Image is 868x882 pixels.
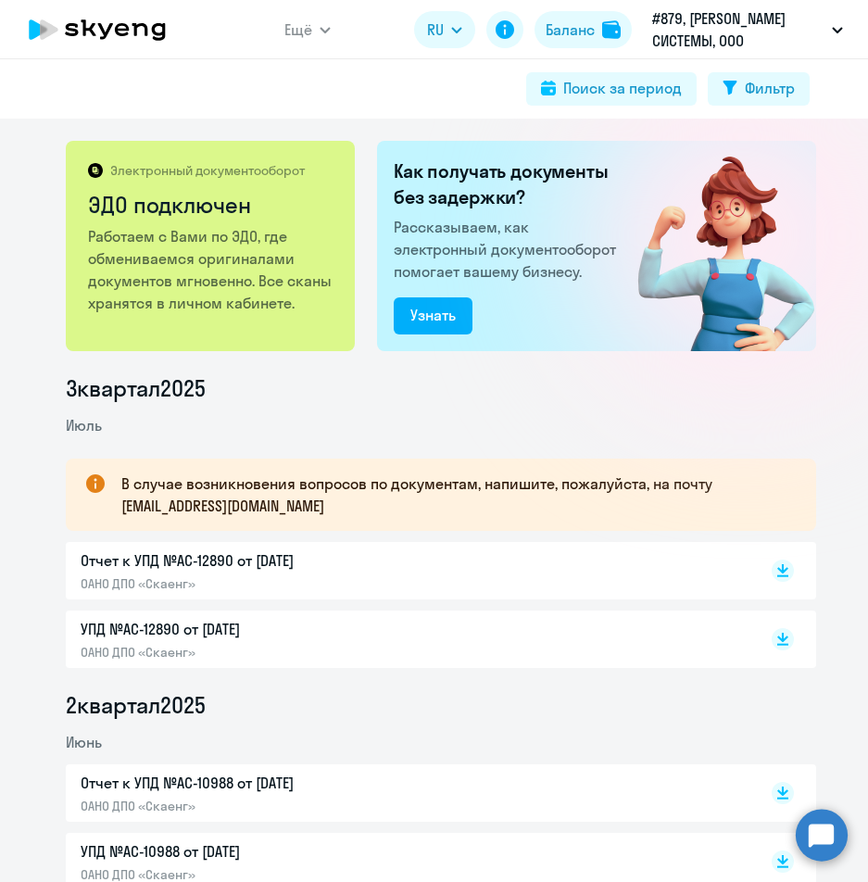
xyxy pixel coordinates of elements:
[535,11,632,48] button: Балансbalance
[66,416,102,435] span: Июль
[414,11,475,48] button: RU
[81,618,470,640] p: УПД №AC-12890 от [DATE]
[81,772,733,814] a: Отчет к УПД №AC-10988 от [DATE]ОАНО ДПО «Скаенг»
[88,190,335,220] h2: ЭДО подключен
[88,225,335,314] p: Работаем с Вами по ЭДО, где обмениваемся оригиналами документов мгновенно. Все сканы хранятся в л...
[745,77,795,99] div: Фильтр
[526,72,697,106] button: Поиск за период
[602,20,621,39] img: balance
[81,549,470,572] p: Отчет к УПД №AC-12890 от [DATE]
[563,77,682,99] div: Поиск за период
[121,472,783,517] p: В случае возникновения вопросов по документам, напишите, пожалуйста, на почту [EMAIL_ADDRESS][DOM...
[81,618,733,661] a: УПД №AC-12890 от [DATE]ОАНО ДПО «Скаенг»
[394,158,623,210] h2: Как получать документы без задержки?
[643,7,852,52] button: #879, [PERSON_NAME] СИСТЕМЫ, ООО
[708,72,810,106] button: Фильтр
[410,304,456,326] div: Узнать
[66,690,816,720] li: 2 квартал 2025
[81,772,470,794] p: Отчет к УПД №AC-10988 от [DATE]
[284,19,312,41] span: Ещё
[66,733,102,751] span: Июнь
[66,373,816,403] li: 3 квартал 2025
[81,575,470,592] p: ОАНО ДПО «Скаенг»
[110,162,305,179] p: Электронный документооборот
[284,11,331,48] button: Ещё
[81,549,733,592] a: Отчет к УПД №AC-12890 от [DATE]ОАНО ДПО «Скаенг»
[608,141,816,351] img: connected
[394,216,623,283] p: Рассказываем, как электронный документооборот помогает вашему бизнесу.
[81,798,470,814] p: ОАНО ДПО «Скаенг»
[81,840,470,863] p: УПД №AC-10988 от [DATE]
[546,19,595,41] div: Баланс
[652,7,824,52] p: #879, [PERSON_NAME] СИСТЕМЫ, ООО
[394,297,472,334] button: Узнать
[427,19,444,41] span: RU
[81,644,470,661] p: ОАНО ДПО «Скаенг»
